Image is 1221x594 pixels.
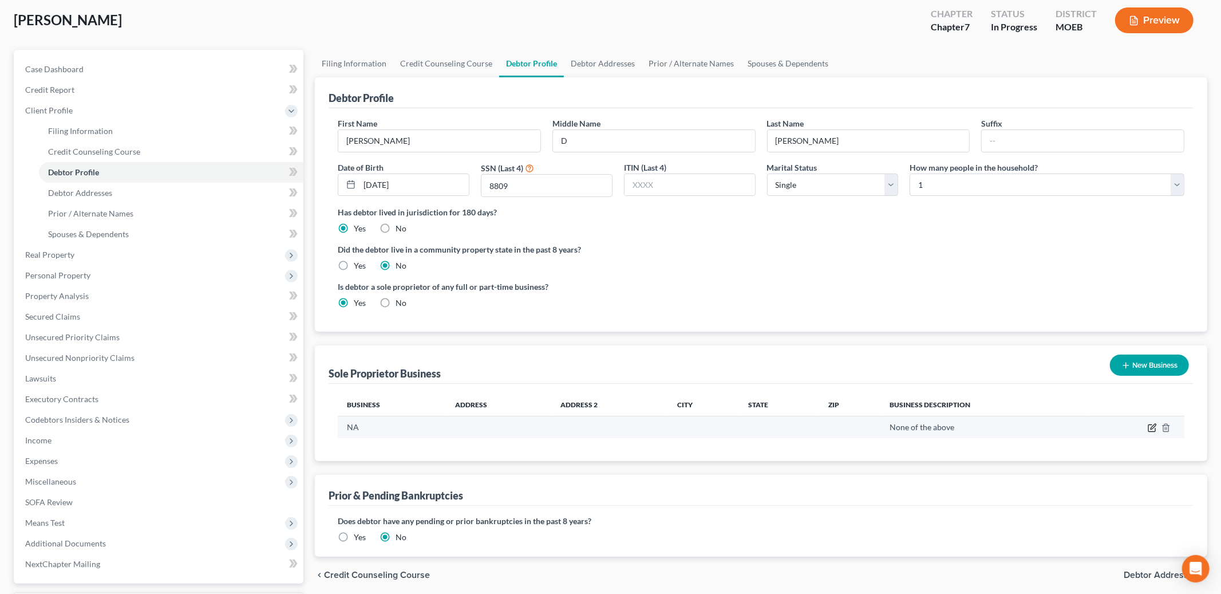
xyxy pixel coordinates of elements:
span: Executory Contracts [25,394,98,404]
span: Expenses [25,456,58,466]
span: Unsecured Nonpriority Claims [25,353,135,363]
a: Prior / Alternate Names [39,203,303,224]
span: Miscellaneous [25,477,76,486]
label: ITIN (Last 4) [624,162,666,174]
span: 7 [965,21,970,32]
span: Codebtors Insiders & Notices [25,415,129,424]
span: Secured Claims [25,312,80,321]
label: Last Name [767,117,804,129]
label: No [396,532,406,543]
label: No [396,223,406,234]
label: Yes [354,223,366,234]
a: Property Analysis [16,286,303,306]
div: Open Intercom Messenger [1182,555,1210,583]
th: State [739,393,820,416]
a: Secured Claims [16,306,303,327]
a: Case Dashboard [16,59,303,80]
span: Filing Information [48,126,113,136]
div: MOEB [1056,21,1097,34]
span: Lawsuits [25,373,56,383]
a: Unsecured Nonpriority Claims [16,348,303,368]
div: Debtor Profile [329,91,394,105]
label: Yes [354,297,366,309]
span: Client Profile [25,105,73,115]
label: How many people in the household? [910,162,1038,174]
span: Income [25,435,52,445]
a: NextChapter Mailing [16,554,303,575]
span: Credit Report [25,85,74,95]
a: Debtor Addresses [39,183,303,203]
div: Chapter [931,7,973,21]
span: Property Analysis [25,291,89,301]
label: Date of Birth [338,162,384,174]
span: Real Property [25,250,74,259]
label: SSN (Last 4) [481,162,523,174]
input: M.I [553,130,755,152]
td: None of the above [880,416,1088,438]
input: XXXX [481,175,612,196]
div: Sole Proprietor Business [329,367,441,380]
label: Marital Status [767,162,817,174]
input: MM/DD/YYYY [359,174,469,196]
div: Prior & Pending Bankruptcies [329,489,463,502]
label: Has debtor lived in jurisdiction for 180 days? [338,206,1184,218]
div: Status [991,7,1037,21]
a: Unsecured Priority Claims [16,327,303,348]
a: Lawsuits [16,368,303,389]
span: Credit Counseling Course [48,147,140,156]
button: Preview [1115,7,1194,33]
a: Credit Counseling Course [39,141,303,162]
span: Prior / Alternate Names [48,209,133,218]
input: -- [338,130,540,152]
span: Personal Property [25,270,90,280]
a: Credit Counseling Course [393,50,499,77]
th: City [668,393,739,416]
input: -- [982,130,1184,152]
i: chevron_left [315,571,324,580]
span: Case Dashboard [25,64,84,74]
a: Spouses & Dependents [39,224,303,245]
span: SOFA Review [25,497,73,507]
span: Spouses & Dependents [48,229,129,239]
label: Does debtor have any pending or prior bankruptcies in the past 8 years? [338,515,1184,527]
th: Business Description [880,393,1088,416]
span: Credit Counseling Course [324,571,430,580]
div: In Progress [991,21,1037,34]
label: Yes [354,532,366,543]
label: No [396,297,406,309]
div: District [1056,7,1097,21]
th: Zip [819,393,880,416]
span: Debtor Addresses [48,188,112,198]
a: Prior / Alternate Names [642,50,741,77]
span: Debtor Addresses [1124,571,1198,580]
span: Unsecured Priority Claims [25,332,120,342]
label: No [396,260,406,272]
label: Did the debtor live in a community property state in the past 8 years? [338,243,1184,255]
input: XXXX [625,174,755,196]
label: Middle Name [552,117,600,129]
span: Debtor Profile [48,167,99,177]
label: Yes [354,260,366,272]
th: Business [338,393,446,416]
a: Credit Report [16,80,303,100]
a: Filing Information [39,121,303,141]
label: Is debtor a sole proprietor of any full or part-time business? [338,281,755,293]
div: Chapter [931,21,973,34]
th: Address 2 [552,393,668,416]
button: Debtor Addresses chevron_right [1124,571,1207,580]
span: Means Test [25,518,65,528]
span: [PERSON_NAME] [14,11,122,28]
button: chevron_left Credit Counseling Course [315,571,430,580]
a: SOFA Review [16,492,303,513]
span: NextChapter Mailing [25,559,100,569]
a: Debtor Profile [499,50,564,77]
a: Spouses & Dependents [741,50,835,77]
input: -- [768,130,970,152]
a: Executory Contracts [16,389,303,410]
span: Additional Documents [25,538,106,548]
a: Debtor Profile [39,162,303,183]
a: Debtor Addresses [564,50,642,77]
td: NA [338,416,446,438]
a: Filing Information [315,50,393,77]
button: New Business [1110,355,1189,376]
